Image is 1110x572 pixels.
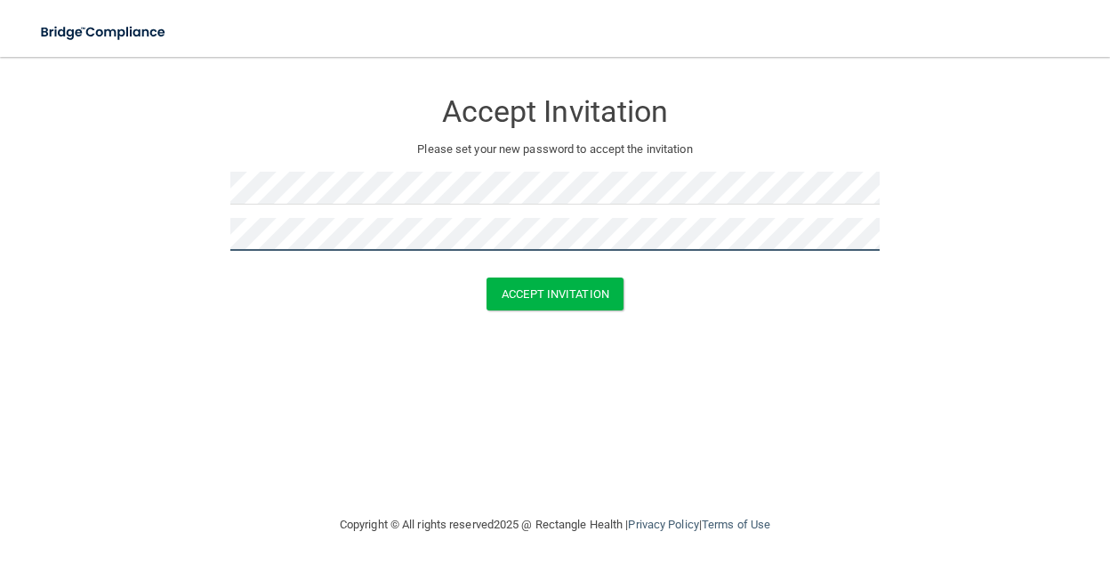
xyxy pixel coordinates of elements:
[230,496,880,553] div: Copyright © All rights reserved 2025 @ Rectangle Health | |
[27,14,181,51] img: bridge_compliance_login_screen.278c3ca4.svg
[244,139,866,160] p: Please set your new password to accept the invitation
[487,278,623,310] button: Accept Invitation
[702,518,770,531] a: Terms of Use
[628,518,698,531] a: Privacy Policy
[230,95,880,128] h3: Accept Invitation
